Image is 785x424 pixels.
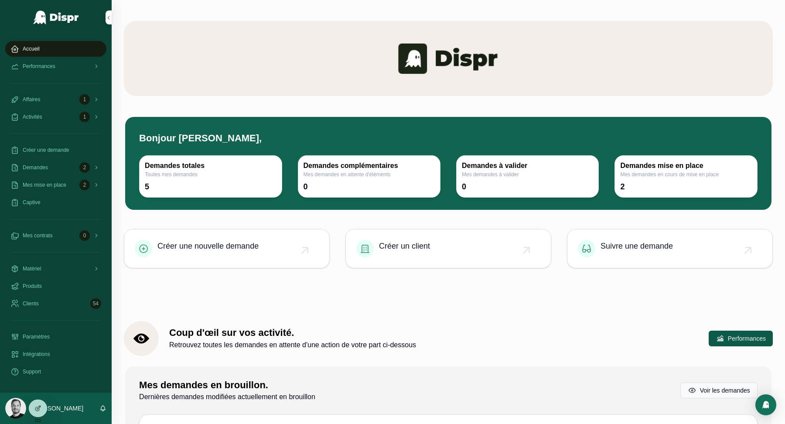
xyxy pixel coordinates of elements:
[304,181,308,192] div: 0
[5,41,106,57] a: Accueil
[23,63,55,70] span: Performances
[5,296,106,311] a: Clients54
[169,326,416,340] h1: Coup d'œil sur vos activité.
[145,161,276,171] h3: Demandes totales
[23,45,40,52] span: Accueil
[23,300,39,307] span: Clients
[23,113,42,120] span: Activités
[5,58,106,74] a: Performances
[567,229,772,268] a: Suivre une demande
[23,164,48,171] span: Demandes
[462,181,466,192] div: 0
[620,171,751,178] span: Mes demandes en cours de mise en place
[304,171,435,178] span: Mes demandes en attente d'éléments
[5,278,106,294] a: Produits
[139,125,758,143] h1: Bonjour [PERSON_NAME],
[79,112,90,122] div: 1
[5,228,106,243] a: Mes contrats0
[462,161,593,171] h3: Demandes à valider
[346,229,551,268] a: Créer un client
[5,92,106,107] a: Affaires1
[5,195,106,210] a: Captive
[23,333,50,340] span: Paramètres
[728,334,766,343] span: Performances
[23,283,42,290] span: Produits
[379,240,430,252] span: Créer un client
[700,386,750,395] span: Voir les demandes
[23,232,53,239] span: Mes contrats
[304,161,435,171] h3: Demandes complémentaires
[23,181,66,188] span: Mes mise en place
[145,171,276,178] span: Toutes mes demandes
[90,298,101,309] div: 54
[23,199,41,206] span: Captive
[5,364,106,380] a: Support
[601,240,673,252] span: Suivre une demande
[33,404,83,413] p: [PERSON_NAME]
[139,392,315,402] span: Dernières demandes modifiées actuellement en brouillon
[157,240,259,252] span: Créer une nouvelle demande
[620,181,625,192] div: 2
[23,96,40,103] span: Affaires
[79,162,90,173] div: 2
[5,261,106,277] a: Matériel
[145,181,149,192] div: 5
[124,21,773,96] img: banner-dispr.png
[620,161,751,171] h3: Demandes mise en place
[755,394,776,415] div: Open Intercom Messenger
[5,329,106,345] a: Paramètres
[79,94,90,105] div: 1
[79,230,90,241] div: 0
[23,368,41,375] span: Support
[124,229,329,268] a: Créer une nouvelle demande
[79,180,90,190] div: 2
[5,142,106,158] a: Créer une demande
[5,109,106,125] a: Activités1
[709,331,773,346] button: Performances
[5,177,106,193] a: Mes mise en place2
[169,340,416,350] span: Retrouvez toutes les demandes en attente d'une action de votre part ci-dessous
[5,346,106,362] a: Intégrations
[462,171,593,178] span: Mes demandes à valider
[23,265,41,272] span: Matériel
[23,351,50,358] span: Intégrations
[680,383,758,398] button: Voir les demandes
[5,160,106,175] a: Demandes2
[139,379,315,392] h1: Mes demandes en brouillon.
[33,10,79,24] img: App logo
[23,147,69,154] span: Créer une demande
